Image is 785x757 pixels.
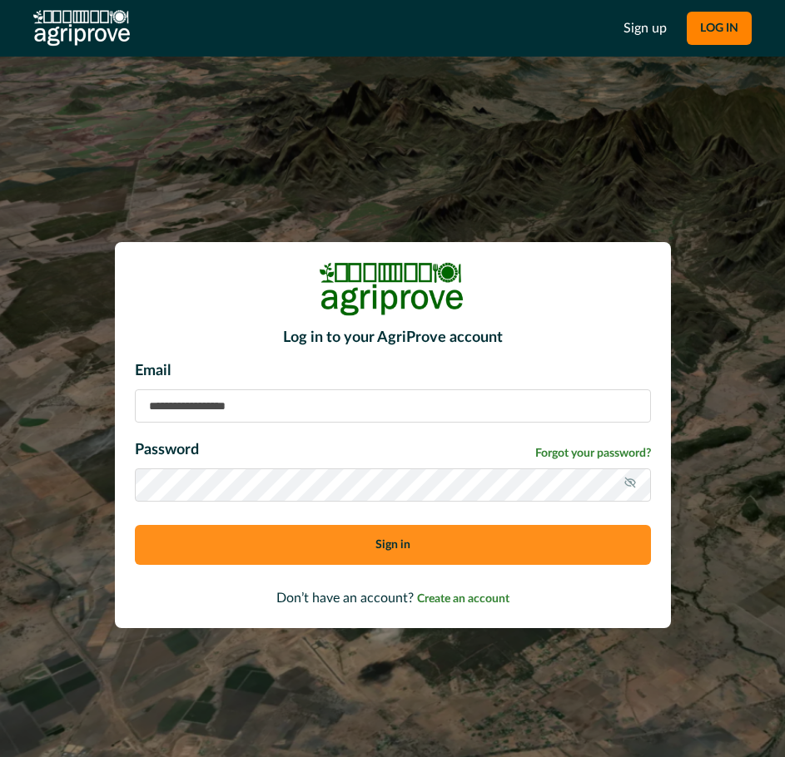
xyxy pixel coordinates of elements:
[135,439,199,462] p: Password
[33,10,130,47] img: AgriProve logo
[135,360,651,383] p: Email
[135,588,651,608] p: Don’t have an account?
[318,262,468,316] img: Logo Image
[535,445,651,463] a: Forgot your password?
[417,591,509,605] a: Create an account
[687,12,752,45] button: LOG IN
[135,525,651,565] button: Sign in
[135,329,651,348] h2: Log in to your AgriProve account
[624,18,667,38] a: Sign up
[417,593,509,605] span: Create an account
